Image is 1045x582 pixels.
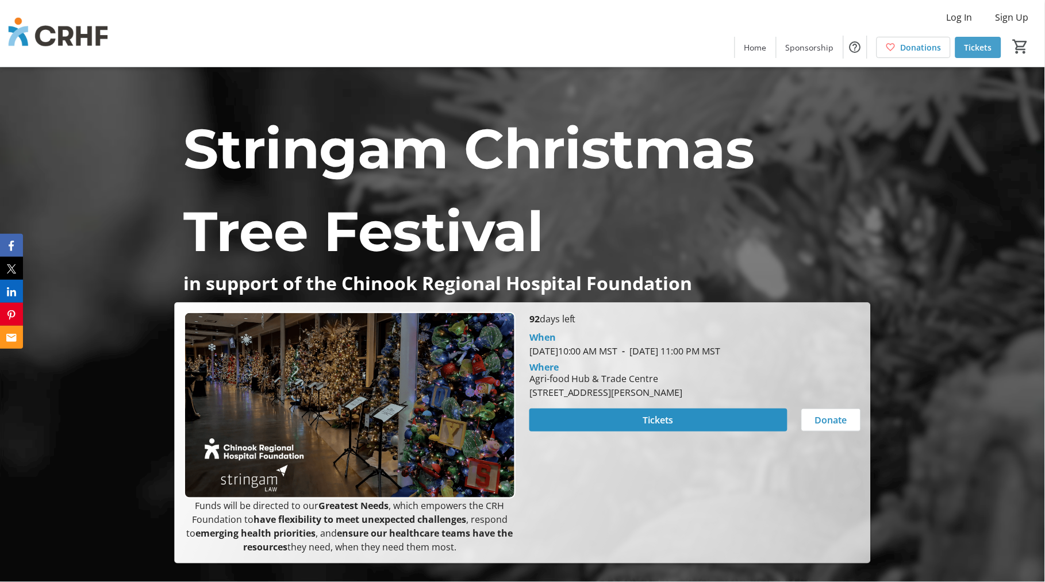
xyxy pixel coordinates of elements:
[877,37,951,58] a: Donations
[901,41,942,53] span: Donations
[777,37,843,58] a: Sponsorship
[996,10,1029,24] span: Sign Up
[195,527,316,539] strong: emerging health priorities
[184,312,516,499] img: Campaign CTA Media Photo
[184,499,516,554] p: Funds will be directed to our , which empowers the CRH Foundation to , respond to , and they need...
[786,41,834,53] span: Sponsorship
[529,386,683,399] div: [STREET_ADDRESS][PERSON_NAME]
[801,408,861,431] button: Donate
[955,37,1001,58] a: Tickets
[7,5,109,62] img: Chinook Regional Hospital Foundation's Logo
[529,313,540,325] span: 92
[529,408,787,431] button: Tickets
[183,273,862,293] p: in support of the Chinook Regional Hospital Foundation
[1011,36,1031,57] button: Cart
[986,8,1038,26] button: Sign Up
[815,413,847,427] span: Donate
[529,330,556,344] div: When
[529,363,559,372] div: Where
[529,312,861,326] p: days left
[529,372,683,386] div: Agri-food Hub & Trade Centre
[947,10,973,24] span: Log In
[529,345,618,357] span: [DATE] 10:00 AM MST
[618,345,721,357] span: [DATE] 11:00 PM MST
[253,513,466,526] strong: have flexibility to meet unexpected challenges
[618,345,630,357] span: -
[965,41,992,53] span: Tickets
[243,527,513,553] strong: ensure our healthcare teams have the resources
[183,115,755,265] span: Stringam Christmas Tree Festival
[844,36,867,59] button: Help
[735,37,776,58] a: Home
[938,8,982,26] button: Log In
[318,499,389,512] strong: Greatest Needs
[643,413,674,427] span: Tickets
[744,41,767,53] span: Home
